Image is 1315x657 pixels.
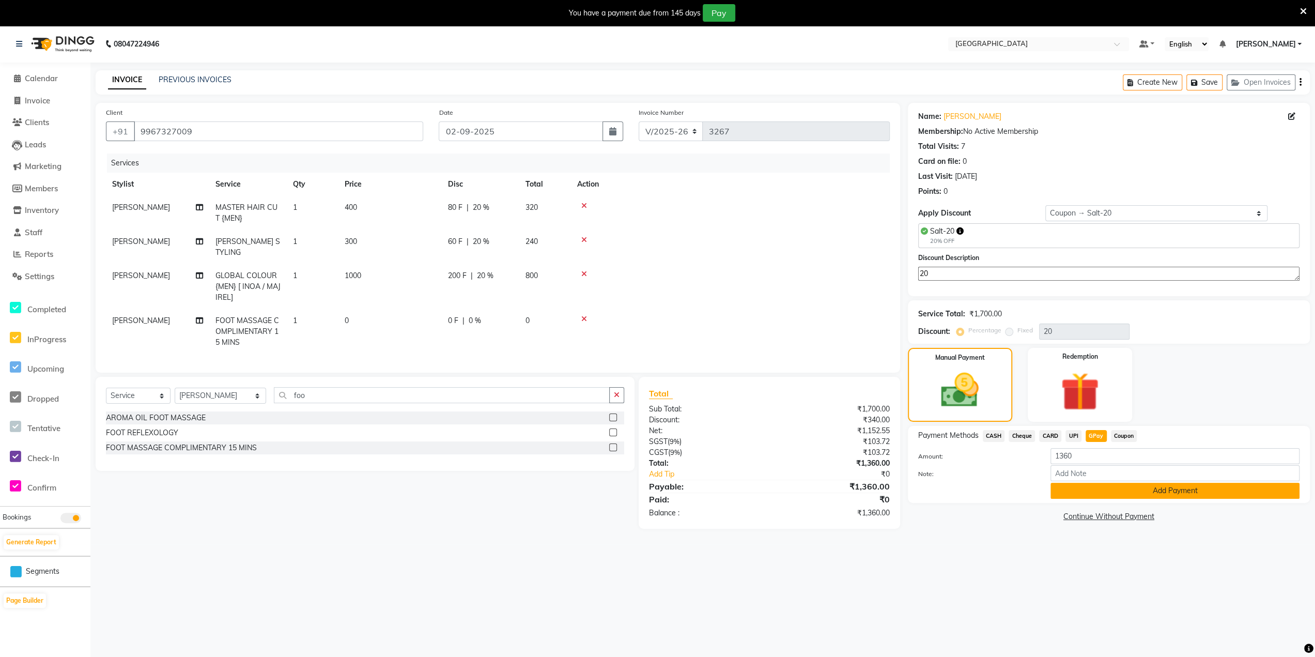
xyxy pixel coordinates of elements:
span: Dropped [27,394,59,404]
span: Marketing [25,161,61,171]
th: Price [338,173,442,196]
a: Clients [3,117,88,129]
span: Calendar [25,73,58,83]
a: Continue Without Payment [910,511,1308,522]
th: Action [571,173,890,196]
span: 1 [293,203,297,212]
label: Amount: [910,452,1043,461]
div: Total Visits: [918,141,959,152]
input: Add Note [1050,465,1299,481]
label: Manual Payment [935,353,985,362]
div: Last Visit: [918,171,953,182]
span: Segments [26,566,59,577]
a: INVOICE [108,71,146,89]
label: Percentage [968,326,1001,335]
span: [PERSON_NAME] [112,203,170,212]
span: [PERSON_NAME] STYLING [215,237,280,257]
span: [PERSON_NAME] [112,271,170,280]
span: Cheque [1009,430,1035,442]
div: Balance : [641,508,769,518]
button: Page Builder [4,593,46,608]
div: ( ) [641,447,769,458]
div: No Active Membership [918,126,1299,137]
img: logo [26,29,97,58]
a: Settings [3,271,88,283]
span: [PERSON_NAME] [112,316,170,325]
label: Note: [910,469,1043,479]
span: [PERSON_NAME] [112,237,170,246]
a: Reports [3,249,88,261]
span: 200 F [448,270,467,281]
span: MASTER HAIR CUT {MEN} [215,203,277,223]
button: +91 [106,121,135,141]
span: Clients [25,117,49,127]
div: You have a payment due from 145 days [569,8,701,19]
span: 60 F [448,236,462,247]
img: _gift.svg [1048,368,1111,416]
div: FOOT MASSAGE COMPLIMENTARY 15 MINS [106,442,257,453]
span: Completed [27,304,66,314]
b: 08047224946 [114,29,159,58]
div: [DATE] [955,171,977,182]
div: Sub Total: [641,404,769,415]
span: 0 % [469,315,481,326]
a: Marketing [3,161,88,173]
span: Reports [25,249,53,259]
div: Total: [641,458,769,469]
span: InProgress [27,334,66,344]
span: Check-In [27,453,59,463]
span: | [462,315,465,326]
span: Members [25,184,58,193]
div: ( ) [641,436,769,447]
span: GPay [1086,430,1107,442]
div: ₹103.72 [769,447,898,458]
button: Create New [1123,74,1182,90]
img: _cash.svg [929,369,991,412]
a: [PERSON_NAME] [943,111,1001,122]
div: ₹1,360.00 [769,458,898,469]
span: SGST [649,437,668,446]
a: Leads [3,139,88,151]
input: Amount [1050,448,1299,464]
input: Search or Scan [274,387,609,403]
th: Service [209,173,287,196]
th: Total [519,173,571,196]
span: UPI [1065,430,1081,442]
button: Generate Report [4,535,59,549]
div: ₹0 [791,469,898,480]
span: 240 [525,237,538,246]
div: ₹103.72 [769,436,898,447]
div: Name: [918,111,941,122]
div: ₹1,360.00 [769,480,898,493]
div: ₹340.00 [769,415,898,425]
span: 0 [525,316,530,325]
a: Members [3,183,88,195]
span: 0 [345,316,349,325]
div: 0 [943,186,948,197]
label: Fixed [1017,326,1033,335]
div: 0 [963,156,967,167]
th: Disc [442,173,519,196]
span: 20 % [473,202,489,213]
label: Redemption [1062,352,1097,361]
div: Net: [641,425,769,436]
input: Search by Name/Mobile/Email/Code [134,121,423,141]
span: Staff [25,227,42,237]
span: Inventory [25,205,59,215]
span: 800 [525,271,538,280]
span: 1 [293,237,297,246]
button: Open Invoices [1227,74,1295,90]
span: [PERSON_NAME] [1235,39,1295,50]
span: | [467,236,469,247]
span: 320 [525,203,538,212]
a: Calendar [3,73,88,85]
span: Payment Methods [918,430,979,441]
span: 9% [670,448,680,456]
button: Save [1186,74,1223,90]
div: ₹1,700.00 [769,404,898,415]
div: AROMA OIL FOOT MASSAGE [106,412,206,423]
a: Inventory [3,205,88,217]
span: Confirm [27,483,56,493]
button: Add Payment [1050,483,1299,499]
span: CASH [983,430,1005,442]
